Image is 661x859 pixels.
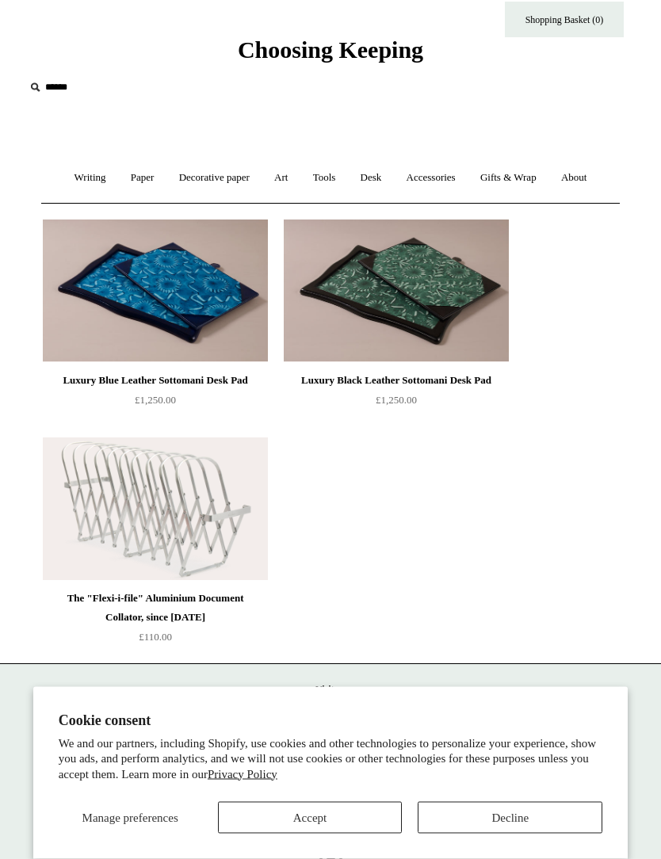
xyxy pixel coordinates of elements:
[218,802,403,834] button: Accept
[238,50,423,61] a: Choosing Keeping
[43,590,268,655] a: The "Flexi-i-file" Aluminium Document Collator, since [DATE] £110.00
[302,158,347,200] a: Tools
[238,37,423,63] span: Choosing Keeping
[43,438,268,581] img: The "Flexi-i-file" Aluminium Document Collator, since 1941
[550,158,598,200] a: About
[350,158,393,200] a: Desk
[469,158,548,200] a: Gifts & Wrap
[59,712,603,729] h2: Cookie consent
[139,632,172,643] span: £110.00
[284,220,509,363] img: Luxury Black Leather Sottomani Desk Pad
[284,220,509,363] a: Luxury Black Leather Sottomani Desk Pad Luxury Black Leather Sottomani Desk Pad
[43,220,268,363] a: Luxury Blue Leather Sottomani Desk Pad Luxury Blue Leather Sottomani Desk Pad
[120,158,166,200] a: Paper
[47,372,264,391] div: Luxury Blue Leather Sottomani Desk Pad
[208,768,277,781] a: Privacy Policy
[376,395,417,407] span: £1,250.00
[43,438,268,581] a: The "Flexi-i-file" Aluminium Document Collator, since 1941 The "Flexi-i-file" Aluminium Document ...
[135,395,176,407] span: £1,250.00
[284,372,509,437] a: Luxury Black Leather Sottomani Desk Pad £1,250.00
[288,372,505,391] div: Luxury Black Leather Sottomani Desk Pad
[47,590,264,628] div: The "Flexi-i-file" Aluminium Document Collator, since [DATE]
[82,811,178,824] span: Manage preferences
[168,158,261,200] a: Decorative paper
[315,685,346,696] strong: Visit us
[16,681,645,814] p: [STREET_ADDRESS] London WC2H 9NS [DATE] - [DATE] 10:30am to 5:30pm [DATE] 10.30am to 6pm [DATE] 1...
[263,158,299,200] a: Art
[59,736,603,783] p: We and our partners, including Shopify, use cookies and other technologies to personalize your ex...
[59,802,202,834] button: Manage preferences
[43,220,268,363] img: Luxury Blue Leather Sottomani Desk Pad
[418,802,602,834] button: Decline
[395,158,467,200] a: Accessories
[505,2,624,38] a: Shopping Basket (0)
[63,158,117,200] a: Writing
[43,372,268,437] a: Luxury Blue Leather Sottomani Desk Pad £1,250.00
